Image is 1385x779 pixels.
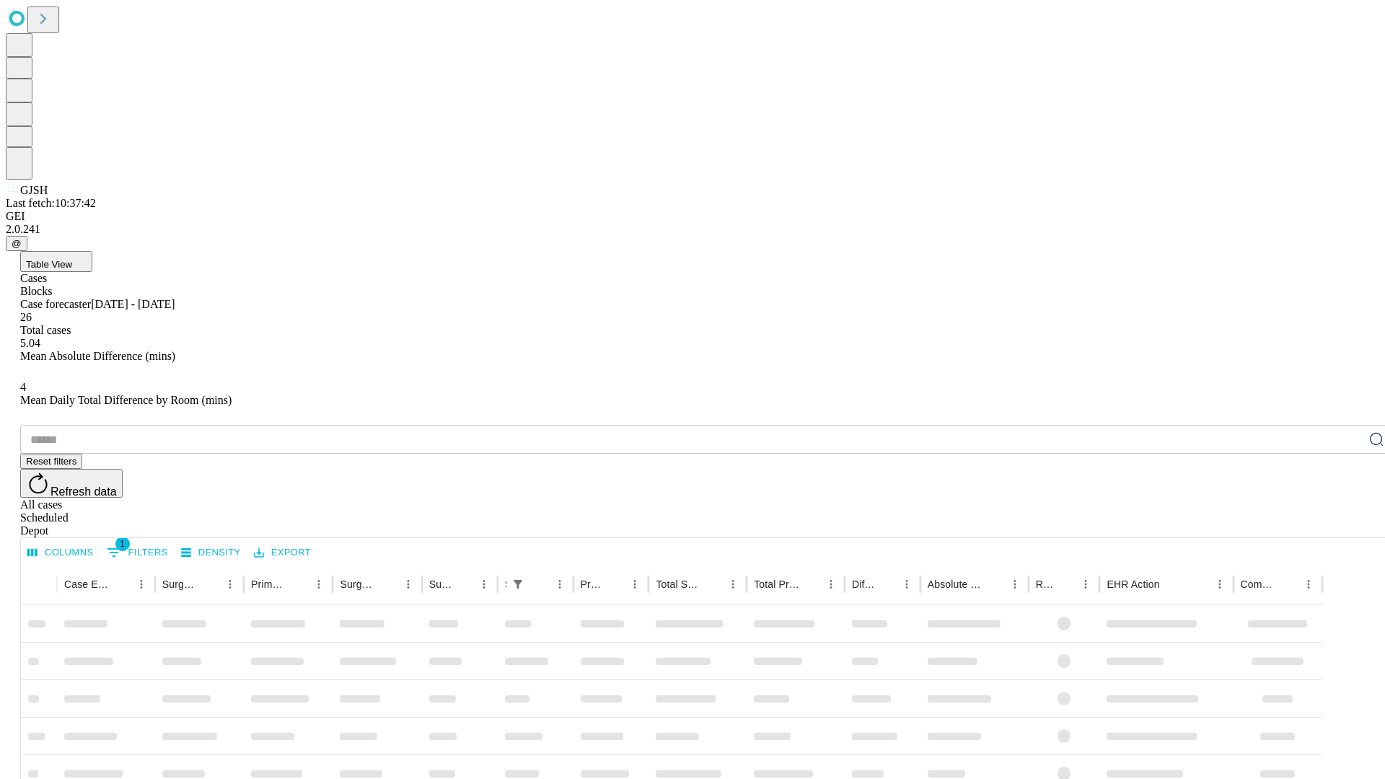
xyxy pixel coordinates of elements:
span: Last fetch: 10:37:42 [6,197,96,209]
button: Sort [378,574,398,594]
button: Menu [821,574,841,594]
button: Menu [1210,574,1230,594]
button: Sort [454,574,474,594]
div: Surgeon Name [162,578,198,590]
button: Menu [550,574,570,594]
div: Total Scheduled Duration [656,578,701,590]
div: Difference [852,578,875,590]
button: Export [250,542,315,564]
span: Total cases [20,324,71,336]
button: Density [177,542,245,564]
button: Menu [474,574,494,594]
span: Mean Absolute Difference (mins) [20,350,175,362]
button: Sort [1278,574,1298,594]
button: Sort [604,574,625,594]
button: Show filters [103,541,172,564]
div: Surgery Name [340,578,376,590]
button: Menu [625,574,645,594]
button: Reset filters [20,454,82,469]
button: Sort [801,574,821,594]
button: Menu [1076,574,1096,594]
button: Sort [200,574,220,594]
button: Menu [1298,574,1319,594]
button: Refresh data [20,469,123,498]
span: Case forecaster [20,298,91,310]
span: Reset filters [26,456,76,467]
span: 5.04 [20,337,40,349]
div: 1 active filter [508,574,528,594]
button: Sort [985,574,1005,594]
button: Menu [398,574,418,594]
button: Menu [309,574,329,594]
button: Sort [1055,574,1076,594]
button: Menu [220,574,240,594]
button: Table View [20,251,92,272]
div: Predicted In Room Duration [581,578,604,590]
button: Sort [529,574,550,594]
span: @ [12,238,22,249]
button: Show filters [508,574,528,594]
span: Mean Daily Total Difference by Room (mins) [20,394,232,406]
div: Absolute Difference [928,578,983,590]
button: @ [6,236,27,251]
button: Sort [111,574,131,594]
button: Sort [289,574,309,594]
span: 1 [115,537,130,551]
div: GEI [6,210,1379,223]
button: Menu [897,574,917,594]
div: Total Predicted Duration [754,578,799,590]
button: Select columns [24,542,97,564]
button: Menu [131,574,151,594]
button: Menu [1005,574,1025,594]
div: Case Epic Id [64,578,110,590]
span: GJSH [20,184,48,196]
button: Menu [723,574,743,594]
span: Table View [26,259,72,270]
button: Sort [703,574,723,594]
div: Comments [1241,578,1277,590]
span: 4 [20,381,26,393]
div: Scheduled In Room Duration [505,578,506,590]
span: [DATE] - [DATE] [91,298,175,310]
div: Surgery Date [429,578,452,590]
button: Sort [1161,574,1182,594]
span: 26 [20,311,32,323]
span: Refresh data [50,485,117,498]
div: EHR Action [1107,578,1159,590]
div: Resolved in EHR [1036,578,1055,590]
div: 2.0.241 [6,223,1379,236]
button: Sort [876,574,897,594]
div: Primary Service [251,578,287,590]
